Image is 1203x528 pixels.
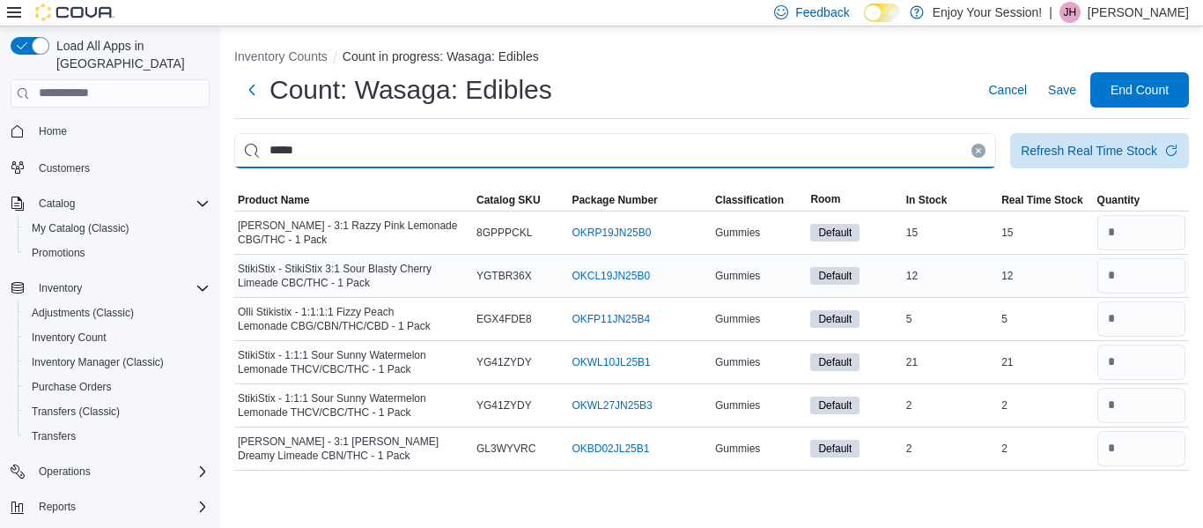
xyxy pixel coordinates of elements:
[998,265,1093,286] div: 12
[32,158,97,179] a: Customers
[234,133,996,168] input: This is a search bar. After typing your query, hit enter to filter the results lower in the page.
[269,72,552,108] h1: Count: Wasaga: Edibles
[572,312,650,326] a: OKFP11JN25B4
[715,355,760,369] span: Gummies
[818,441,852,457] span: Default
[32,331,107,345] span: Inventory Count
[998,395,1093,416] div: 2
[1049,2,1052,23] p: |
[32,496,83,517] button: Reports
[238,391,469,420] span: StikiStix - 1:1:1 Sour Sunny Watermelon Lemonade THCV/CBC/THC - 1 Pack
[715,193,784,207] span: Classification
[906,193,948,207] span: In Stock
[25,242,210,264] span: Promotions
[810,192,840,206] span: Room
[1001,193,1082,207] span: Real Time Stock
[4,118,217,144] button: Home
[39,465,91,479] span: Operations
[234,48,1189,69] nav: An example of EuiBreadcrumbs
[476,355,532,369] span: YG41ZYDY
[903,190,998,211] button: In Stock
[32,278,210,299] span: Inventory
[32,405,120,419] span: Transfers (Classic)
[903,352,998,373] div: 21
[49,37,210,72] span: Load All Apps in [GEOGRAPHIC_DATA]
[18,350,217,375] button: Inventory Manager (Classic)
[4,459,217,484] button: Operations
[476,269,532,283] span: YGTBR36X
[18,216,217,241] button: My Catalog (Classic)
[1111,81,1169,99] span: End Count
[818,354,852,370] span: Default
[238,262,469,290] span: StikiStix - StikiStix 3:1 Sour Blasty Cherry Limeade CBC/THC - 1 Pack
[810,224,860,242] span: Default
[18,375,217,399] button: Purchase Orders
[234,190,473,211] button: Product Name
[810,440,860,457] span: Default
[18,241,217,265] button: Promotions
[476,193,541,207] span: Catalog SKU
[981,72,1034,108] button: Cancel
[712,190,807,211] button: Classification
[998,190,1093,211] button: Real Time Stock
[1021,142,1157,160] div: Refresh Real Time Stock
[35,4,114,21] img: Cova
[864,22,865,23] span: Dark Mode
[810,267,860,285] span: Default
[568,190,712,211] button: Package Number
[810,310,860,328] span: Default
[25,327,114,348] a: Inventory Count
[1064,2,1077,23] span: JH
[1010,133,1189,168] button: Refresh Real Time Stock
[971,144,985,158] button: Clear input
[715,269,760,283] span: Gummies
[795,4,849,21] span: Feedback
[32,278,89,299] button: Inventory
[715,312,760,326] span: Gummies
[572,226,651,240] a: OKRP19JN25B0
[572,398,652,413] a: OKWL27JN25B3
[18,424,217,449] button: Transfers
[4,495,217,519] button: Reports
[4,191,217,216] button: Catalog
[234,49,328,63] button: Inventory Counts
[343,49,539,63] button: Count in progress: Wasaga: Edibles
[39,281,82,295] span: Inventory
[1041,72,1083,108] button: Save
[1048,81,1076,99] span: Save
[18,301,217,325] button: Adjustments (Classic)
[988,81,1027,99] span: Cancel
[238,305,469,333] span: Olli Stikistix - 1:1:1:1 Fizzy Peach Lemonade CBG/CBN/THC/CBD - 1 Pack
[25,401,127,422] a: Transfers (Classic)
[572,193,657,207] span: Package Number
[32,496,210,517] span: Reports
[32,120,210,142] span: Home
[903,395,998,416] div: 2
[476,442,535,456] span: GL3WYVRC
[32,380,112,394] span: Purchase Orders
[572,442,649,456] a: OKBD02JL25B1
[1059,2,1081,23] div: Julia Holladay
[818,268,852,284] span: Default
[25,218,137,239] a: My Catalog (Classic)
[903,438,998,459] div: 2
[32,461,98,482] button: Operations
[32,246,85,260] span: Promotions
[25,401,210,422] span: Transfers (Classic)
[1090,72,1189,108] button: End Count
[25,376,119,398] a: Purchase Orders
[18,399,217,424] button: Transfers (Classic)
[933,2,1043,23] p: Enjoy Your Session!
[32,156,210,178] span: Customers
[818,311,852,327] span: Default
[32,193,210,214] span: Catalog
[715,442,760,456] span: Gummies
[998,438,1093,459] div: 2
[715,398,760,413] span: Gummies
[234,72,269,108] button: Next
[998,222,1093,243] div: 15
[25,302,141,323] a: Adjustments (Classic)
[1088,2,1189,23] p: [PERSON_NAME]
[32,429,76,443] span: Transfers
[238,348,469,376] span: StikiStix - 1:1:1 Sour Sunny Watermelon Lemonade THCV/CBC/THC - 1 Pack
